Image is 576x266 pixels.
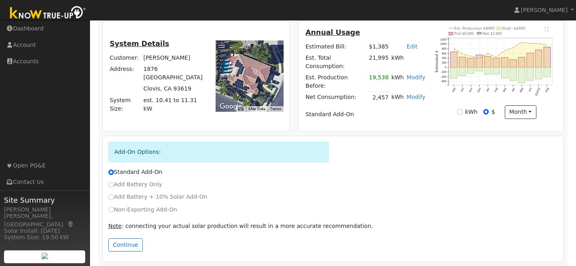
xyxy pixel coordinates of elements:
circle: onclick="" [470,56,472,57]
img: retrieve [42,253,48,259]
button: month [505,105,536,119]
label: kWh [465,108,478,116]
rect: onclick="" [544,67,551,77]
input: Standard Add-On [108,169,114,175]
u: System Details [110,40,169,48]
rect: onclick="" [468,58,474,67]
td: 21,995 [368,52,390,72]
text: Mar [502,87,507,93]
input: kWh [457,109,462,115]
input: Add Battery Only [108,182,114,187]
button: Keyboard shortcuts [238,106,244,112]
td: Estimated Bill: [304,41,368,52]
text: May [519,87,524,93]
rect: onclick="" [450,67,457,78]
label: Add Battery + 10% Solar Add-On [108,193,208,201]
text: Jun [528,87,532,93]
rect: onclick="" [518,57,525,68]
rect: onclick="" [544,47,551,68]
text: -400 [441,75,446,78]
td: Est. Total Consumption: [304,52,368,72]
rect: onclick="" [493,67,500,74]
text: Jan [486,87,490,93]
td: Address: [108,64,142,83]
a: Map [67,221,74,228]
text: Nov [468,87,473,93]
td: 1876 [GEOGRAPHIC_DATA] [142,64,207,83]
div: [PERSON_NAME] [4,206,86,214]
text: 200 [442,61,446,64]
img: Know True-Up [6,4,90,22]
text: Sep [451,87,456,93]
text:  [545,27,549,32]
td: Standard Add-On [304,109,427,120]
td: System Size: [108,95,142,114]
text: Feb [494,87,498,93]
td: kWh [390,72,405,92]
td: Net Consumption: [304,92,368,103]
circle: onclick="" [513,47,514,48]
td: 2,457 [368,92,390,103]
input: Non-Exporting Add-On [108,207,114,212]
span: Site Summary [4,195,86,206]
text: 1000 [440,43,446,46]
text: Dec [477,87,482,93]
input: Add Battery + 10% Solar Add-On [108,194,114,200]
label: $ [492,108,495,116]
rect: onclick="" [510,60,517,67]
text: Est. Production $8987 [454,26,495,30]
rect: onclick="" [535,50,542,68]
button: Continue [108,238,143,252]
circle: onclick="" [453,48,454,49]
text: Estimated $ [435,50,439,73]
rect: onclick="" [459,67,466,76]
td: $1,385 [368,41,390,52]
input: $ [483,109,489,115]
text: Apr [511,87,516,93]
u: Annual Usage [306,28,360,36]
circle: onclick="" [521,42,522,43]
div: Add-On Options: [108,142,329,162]
div: System Size: 19.50 kW [4,233,86,242]
text: Aug [545,87,550,93]
text: Push -$4995 [502,26,526,30]
a: Edit [407,43,418,50]
circle: onclick="" [538,43,539,44]
img: Google [218,101,244,112]
text: 400 [442,56,446,59]
span: : connecting your actual solar production will result in a more accurate recommendation. [108,223,373,229]
circle: onclick="" [496,56,497,58]
rect: onclick="" [459,57,466,67]
text: 800 [442,47,446,50]
circle: onclick="" [462,54,463,55]
text: [DATE] [534,87,541,97]
td: [PERSON_NAME] [142,52,207,64]
text: 0 [445,66,446,69]
a: Terms (opens in new tab) [270,107,281,111]
td: System Size [142,95,207,114]
u: Note [108,223,122,229]
td: 19,538 [368,72,390,92]
td: Clovis, CA 93619 [142,83,207,95]
rect: onclick="" [476,67,483,71]
rect: onclick="" [484,56,491,68]
div: Solar Install: [DATE] [4,227,86,235]
rect: onclick="" [527,53,534,67]
rect: onclick="" [476,55,483,67]
circle: onclick="" [504,50,506,51]
label: Add Battery Only [108,180,162,189]
rect: onclick="" [493,58,500,67]
button: Map Data [248,106,265,112]
rect: onclick="" [527,67,534,80]
circle: onclick="" [479,58,480,59]
a: Open this area in Google Maps (opens a new window) [218,101,244,112]
text: Net $1385 [483,31,502,36]
span: [PERSON_NAME] [521,7,568,13]
rect: onclick="" [484,67,491,75]
a: Modify [407,74,426,81]
rect: onclick="" [468,67,474,73]
td: Est. Production Before: [304,72,368,92]
td: kWh [390,92,405,103]
label: Non-Exporting Add-On [108,206,177,214]
div: [PERSON_NAME], [GEOGRAPHIC_DATA] [4,212,86,229]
